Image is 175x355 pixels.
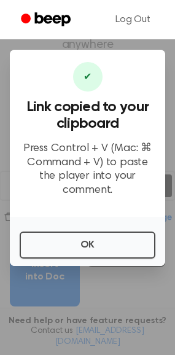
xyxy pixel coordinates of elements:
button: OK [20,232,155,259]
div: ✔ [73,62,103,92]
a: Beep [12,8,82,32]
h3: Link copied to your clipboard [20,99,155,132]
p: Press Control + V (Mac: ⌘ Command + V) to paste the player into your comment. [20,142,155,197]
a: Log Out [103,5,163,34]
